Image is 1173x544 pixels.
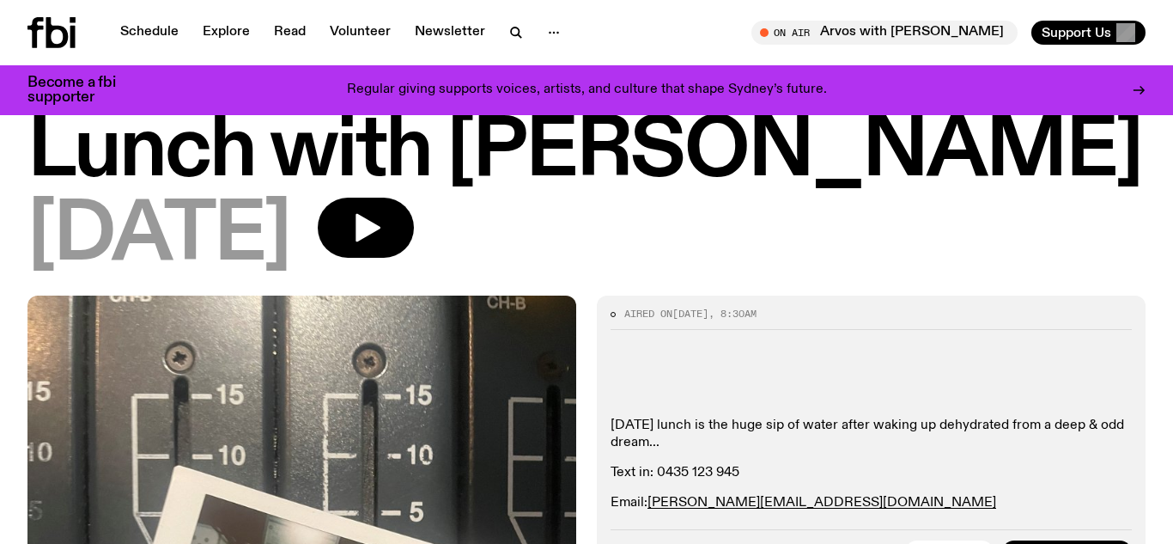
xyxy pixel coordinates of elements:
h1: Lunch with [PERSON_NAME] [27,113,1146,191]
p: Regular giving supports voices, artists, and culture that shape Sydney’s future. [347,83,827,98]
a: [PERSON_NAME][EMAIL_ADDRESS][DOMAIN_NAME] [647,496,996,510]
a: Read [264,21,316,45]
p: Text in: 0435 123 945 [611,465,1132,481]
span: Support Us [1042,25,1111,40]
a: Volunteer [319,21,401,45]
span: [DATE] [27,198,290,275]
button: On AirArvos with [PERSON_NAME] [751,21,1018,45]
h3: Become a fbi supporter [27,76,137,105]
p: [DATE] lunch is the huge sip of water after waking up dehydrated from a deep & odd dream... [611,418,1132,450]
button: Support Us [1031,21,1146,45]
a: Newsletter [404,21,495,45]
span: [DATE] [672,307,708,321]
span: Aired on [624,307,672,321]
span: , 8:30am [708,307,757,321]
a: Schedule [110,21,189,45]
p: Email: [611,495,1132,511]
a: Explore [192,21,260,45]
